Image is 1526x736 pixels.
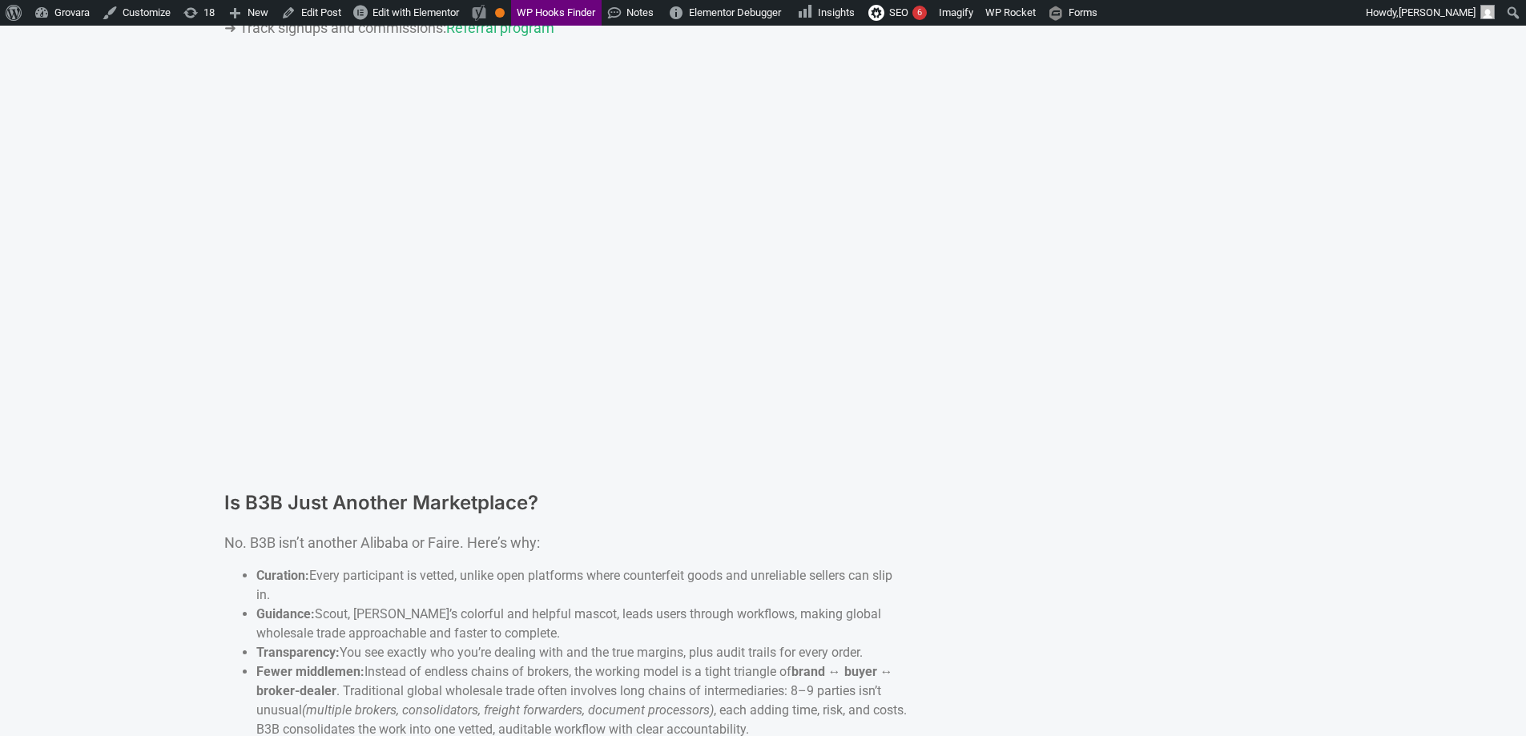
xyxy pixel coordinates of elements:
b: Guidance: [256,606,315,621]
span: Edit with Elementor [372,6,459,18]
a: Referral program [446,19,554,36]
img: Grovara’s B3B accelerates global wholesale trade [224,67,907,474]
span: [PERSON_NAME] [1399,6,1476,18]
span: ➜ Track signups and commissions: [224,19,446,36]
b: brand ↔ buyer ↔ broker-dealer [256,664,893,698]
b: Curation: [256,568,309,583]
b: Transparency: [256,645,340,660]
span: Insights [818,6,855,18]
div: 6 [912,6,927,20]
i: (multiple brokers, consolidators, freight forwarders, document processors) [302,702,714,718]
span: Every participant is vetted, unlike open platforms where counterfeit goods and unreliable sellers... [256,568,892,602]
span: No. B3B isn’t another Alibaba or Faire. Here’s why: [224,534,540,551]
h2: Is B3B Just Another Marketplace? [224,490,907,516]
span: SEO [889,6,908,18]
span: Scout, [PERSON_NAME]’s colorful and helpful mascot, leads users through workflows, making global ... [256,606,881,641]
span: You see exactly who you’re dealing with and the true margins, plus audit trails for every order. [340,645,863,660]
div: OK [495,8,505,18]
b: Fewer middlemen: [256,664,364,679]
